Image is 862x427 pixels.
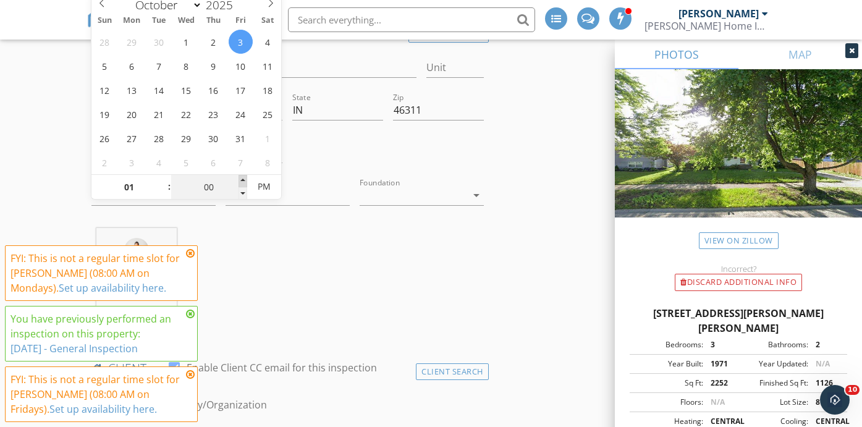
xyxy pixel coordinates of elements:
[633,358,703,370] div: Year Built:
[147,30,171,54] span: September 30, 2025
[87,17,224,43] a: SPECTORA
[738,397,808,408] div: Lot Size:
[675,274,802,291] div: Discard Additional info
[816,358,830,369] span: N/A
[808,339,843,350] div: 2
[229,150,253,174] span: November 7, 2025
[93,126,117,150] span: October 26, 2025
[120,30,144,54] span: September 29, 2025
[201,126,226,150] span: October 30, 2025
[227,17,254,25] span: Fri
[738,339,808,350] div: Bathrooms:
[93,102,117,126] span: October 19, 2025
[120,126,144,150] span: October 27, 2025
[738,378,808,389] div: Finished Sq Ft:
[254,17,281,25] span: Sat
[633,397,703,408] div: Floors:
[711,397,725,407] span: N/A
[201,78,226,102] span: October 16, 2025
[120,54,144,78] span: October 6, 2025
[469,188,484,203] i: arrow_drop_down
[93,78,117,102] span: October 12, 2025
[49,402,157,416] a: Set up availability here.
[229,30,253,54] span: October 3, 2025
[118,17,145,25] span: Mon
[11,251,182,295] div: FYI: This is not a regular time slot for [PERSON_NAME] (08:00 AM on Mondays).
[91,17,119,25] span: Sun
[808,416,843,427] div: CENTRAL
[11,311,182,356] div: You have previously performed an inspection on this property:
[633,416,703,427] div: Heating:
[247,174,281,199] span: Click to toggle
[201,150,226,174] span: November 6, 2025
[256,102,280,126] span: October 25, 2025
[174,30,198,54] span: October 1, 2025
[703,378,738,389] div: 2252
[120,150,144,174] span: November 3, 2025
[256,126,280,150] span: November 1, 2025
[174,102,198,126] span: October 22, 2025
[120,102,144,126] span: October 20, 2025
[174,54,198,78] span: October 8, 2025
[615,69,862,247] img: streetview
[124,238,149,263] img: colt3.jpg
[229,54,253,78] span: October 10, 2025
[615,40,738,69] a: PHOTOS
[738,416,808,427] div: Cooling:
[147,126,171,150] span: October 28, 2025
[229,78,253,102] span: October 17, 2025
[229,102,253,126] span: October 24, 2025
[703,358,738,370] div: 1971
[174,78,198,102] span: October 15, 2025
[147,102,171,126] span: October 21, 2025
[59,281,166,295] a: Set up availability here.
[147,54,171,78] span: October 7, 2025
[11,342,138,355] a: [DATE] - General Inspection
[256,150,280,174] span: November 8, 2025
[256,78,280,102] span: October 18, 2025
[678,7,759,20] div: [PERSON_NAME]
[820,385,850,415] iframe: Intercom live chat
[738,358,808,370] div: Year Updated:
[703,339,738,350] div: 3
[172,17,200,25] span: Wed
[174,126,198,150] span: October 29, 2025
[174,150,198,174] span: November 5, 2025
[808,378,843,389] div: 1126
[229,126,253,150] span: October 31, 2025
[187,361,377,374] label: Enable Client CC email for this inspection
[120,78,144,102] span: October 13, 2025
[644,20,768,32] div: Contreras Home Inspections
[738,40,862,69] a: MAP
[147,150,171,174] span: November 4, 2025
[11,372,182,416] div: FYI: This is not a regular time slot for [PERSON_NAME] (08:00 AM on Fridays).
[201,30,226,54] span: October 2, 2025
[93,150,117,174] span: November 2, 2025
[147,78,171,102] span: October 14, 2025
[201,54,226,78] span: October 9, 2025
[633,378,703,389] div: Sq Ft:
[808,397,843,408] div: 8756
[615,264,862,274] div: Incorrect?
[416,363,489,380] div: Client Search
[145,17,172,25] span: Tue
[630,306,847,336] div: [STREET_ADDRESS][PERSON_NAME][PERSON_NAME]
[256,54,280,78] span: October 11, 2025
[93,30,117,54] span: September 28, 2025
[201,102,226,126] span: October 23, 2025
[93,54,117,78] span: October 5, 2025
[703,416,738,427] div: CENTRAL
[288,7,535,32] input: Search everything...
[633,339,703,350] div: Bedrooms:
[200,17,227,25] span: Thu
[699,232,779,249] a: View on Zillow
[167,174,171,199] span: :
[845,385,860,395] span: 10
[87,6,114,33] img: The Best Home Inspection Software - Spectora
[256,30,280,54] span: October 4, 2025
